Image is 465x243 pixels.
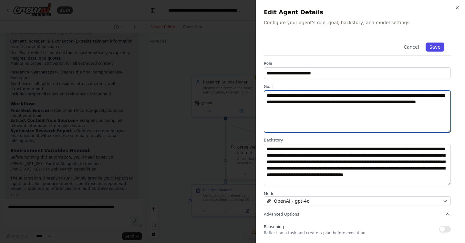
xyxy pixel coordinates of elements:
[264,19,457,26] p: Configure your agent's role, goal, backstory, and model settings.
[274,198,310,204] span: OpenAI - gpt-4o
[400,43,423,52] button: Cancel
[264,211,451,218] button: Advanced Options
[264,225,284,229] span: Reasoning
[264,61,451,66] label: Role
[426,43,444,52] button: Save
[264,212,299,217] span: Advanced Options
[264,8,457,17] h2: Edit Agent Details
[264,191,451,196] label: Model
[264,138,451,143] label: Backstory
[264,196,451,206] button: OpenAI - gpt-4o
[264,230,365,236] p: Reflect on a task and create a plan before execution
[264,84,451,89] label: Goal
